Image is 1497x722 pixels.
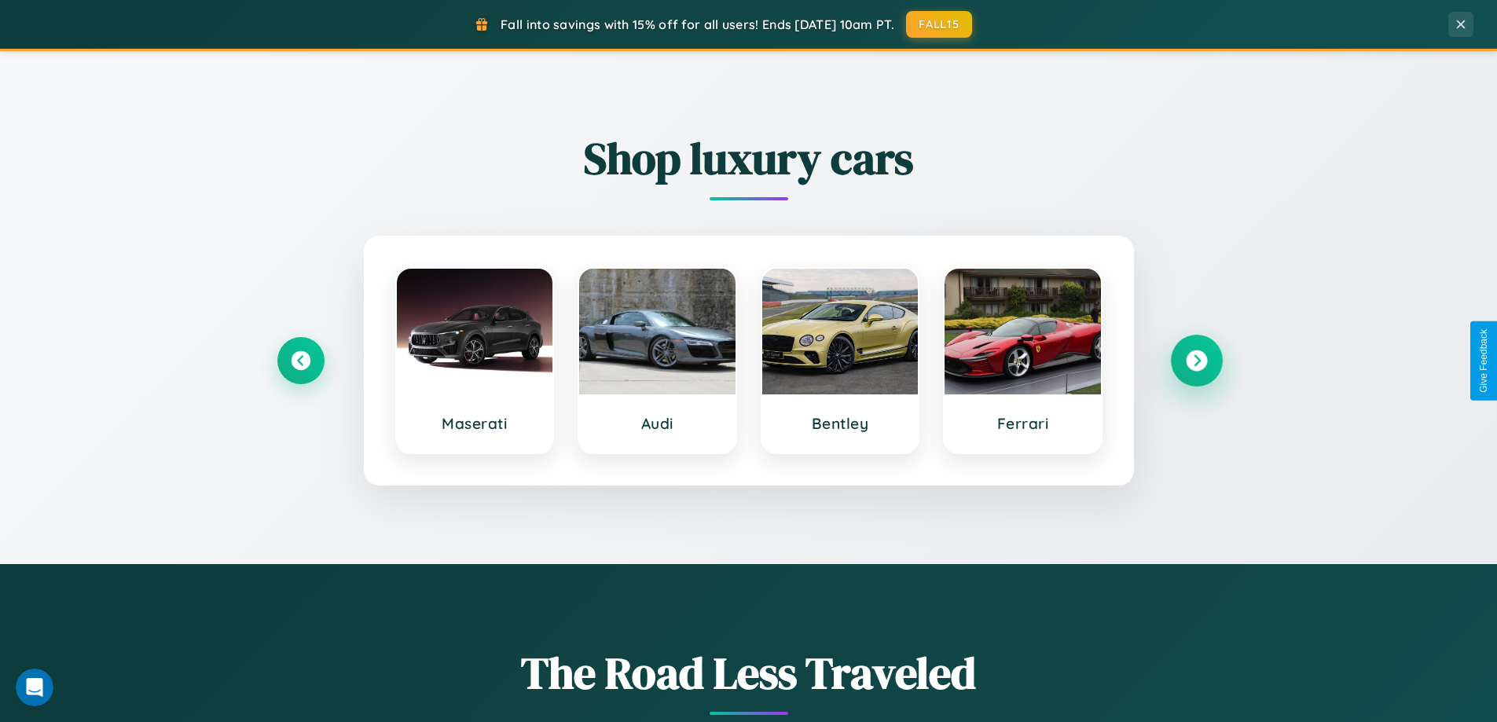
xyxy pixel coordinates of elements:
h3: Audi [595,414,720,433]
h1: The Road Less Traveled [277,643,1220,703]
div: Give Feedback [1478,329,1489,393]
h3: Bentley [778,414,903,433]
span: Fall into savings with 15% off for all users! Ends [DATE] 10am PT. [501,16,894,32]
iframe: Intercom live chat [16,669,53,706]
h3: Maserati [413,414,538,433]
button: FALL15 [906,11,972,38]
h2: Shop luxury cars [277,128,1220,189]
h3: Ferrari [960,414,1085,433]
